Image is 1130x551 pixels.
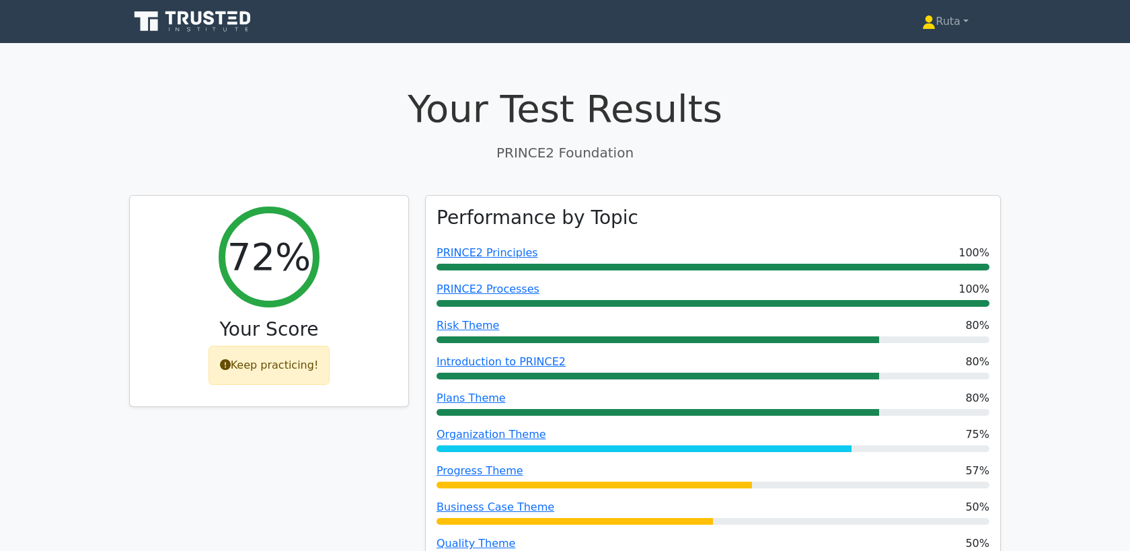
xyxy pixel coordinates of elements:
h3: Your Score [141,318,398,341]
span: 80% [965,318,989,334]
span: 57% [965,463,989,479]
h1: Your Test Results [129,86,1001,131]
a: Introduction to PRINCE2 [437,355,566,368]
span: 100% [958,281,989,297]
div: Keep practicing! [209,346,330,385]
a: Quality Theme [437,537,515,550]
h2: 72% [227,234,311,279]
span: 100% [958,245,989,261]
a: Ruta [890,8,1001,35]
a: Organization Theme [437,428,546,441]
span: 80% [965,354,989,370]
a: Risk Theme [437,319,499,332]
h3: Performance by Topic [437,207,638,229]
a: Progress Theme [437,464,523,477]
a: Business Case Theme [437,501,554,513]
a: Plans Theme [437,392,506,404]
a: PRINCE2 Principles [437,246,538,259]
p: PRINCE2 Foundation [129,143,1001,163]
a: PRINCE2 Processes [437,283,539,295]
span: 75% [965,427,989,443]
span: 50% [965,499,989,515]
span: 80% [965,390,989,406]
